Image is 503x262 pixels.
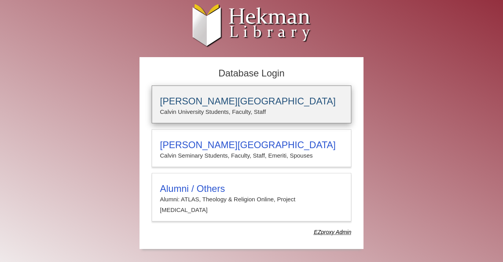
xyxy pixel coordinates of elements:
h2: Database Login [148,65,355,82]
p: Calvin Seminary Students, Faculty, Staff, Emeriti, Spouses [160,151,343,161]
p: Alumni: ATLAS, Theology & Religion Online, Project [MEDICAL_DATA] [160,194,343,215]
p: Calvin University Students, Faculty, Staff [160,107,343,117]
summary: Alumni / OthersAlumni: ATLAS, Theology & Religion Online, Project [MEDICAL_DATA] [160,183,343,215]
a: [PERSON_NAME][GEOGRAPHIC_DATA]Calvin University Students, Faculty, Staff [152,85,351,123]
h3: [PERSON_NAME][GEOGRAPHIC_DATA] [160,139,343,151]
h3: [PERSON_NAME][GEOGRAPHIC_DATA] [160,96,343,107]
a: [PERSON_NAME][GEOGRAPHIC_DATA]Calvin Seminary Students, Faculty, Staff, Emeriti, Spouses [152,129,351,167]
h3: Alumni / Others [160,183,343,194]
dfn: Use Alumni login [314,229,351,235]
